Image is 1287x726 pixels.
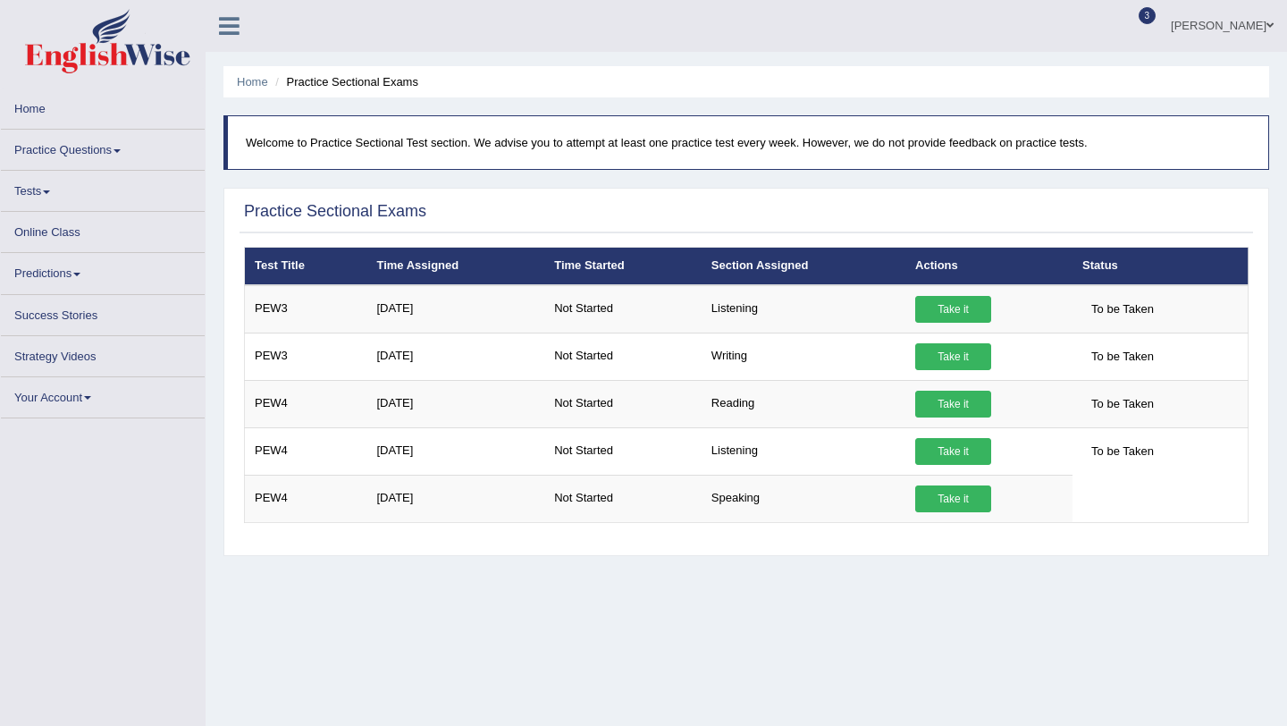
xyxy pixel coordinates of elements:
a: Success Stories [1,295,205,330]
td: Not Started [544,475,702,522]
li: Practice Sectional Exams [271,73,418,90]
a: Take it [915,438,991,465]
td: PEW4 [245,427,367,475]
a: Your Account [1,377,205,412]
span: 3 [1139,7,1157,24]
td: Listening [702,285,905,333]
th: Section Assigned [702,248,905,285]
td: Not Started [544,333,702,380]
td: [DATE] [366,380,544,427]
a: Predictions [1,253,205,288]
a: Home [237,75,268,89]
td: Reading [702,380,905,427]
td: Listening [702,427,905,475]
span: To be Taken [1082,343,1163,370]
td: [DATE] [366,427,544,475]
td: PEW4 [245,380,367,427]
a: Take it [915,485,991,512]
p: Welcome to Practice Sectional Test section. We advise you to attempt at least one practice test e... [246,134,1250,151]
a: Strategy Videos [1,336,205,371]
td: [DATE] [366,285,544,333]
a: Tests [1,171,205,206]
th: Status [1072,248,1248,285]
span: To be Taken [1082,391,1163,418]
a: Online Class [1,212,205,247]
td: Not Started [544,427,702,475]
td: Not Started [544,285,702,333]
a: Home [1,89,205,123]
a: Take it [915,343,991,370]
th: Time Assigned [366,248,544,285]
td: Not Started [544,380,702,427]
span: To be Taken [1082,438,1163,465]
th: Time Started [544,248,702,285]
a: Take it [915,296,991,323]
td: [DATE] [366,475,544,522]
td: PEW3 [245,333,367,380]
td: Speaking [702,475,905,522]
td: PEW4 [245,475,367,522]
a: Take it [915,391,991,418]
th: Actions [905,248,1072,285]
span: To be Taken [1082,296,1163,323]
h2: Practice Sectional Exams [244,203,426,221]
td: Writing [702,333,905,380]
td: [DATE] [366,333,544,380]
td: PEW3 [245,285,367,333]
th: Test Title [245,248,367,285]
a: Practice Questions [1,130,205,165]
